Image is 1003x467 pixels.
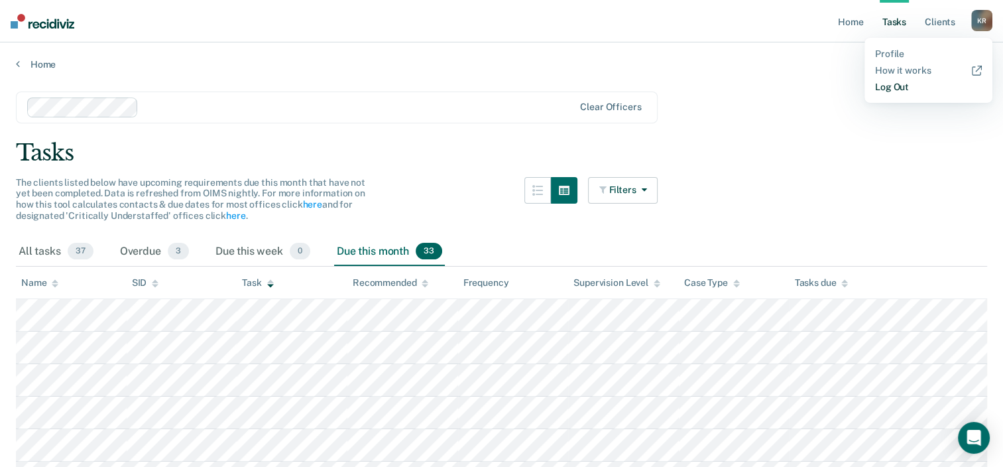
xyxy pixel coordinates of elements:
img: Recidiviz [11,14,74,29]
div: Name [21,277,58,289]
button: KR [971,10,992,31]
button: Filters [588,177,658,204]
div: SID [132,277,159,289]
span: 0 [290,243,310,260]
div: Frequency [463,277,509,289]
div: K R [971,10,992,31]
a: Profile [875,48,982,60]
div: Due this month33 [334,237,445,267]
div: Tasks [16,139,987,167]
span: 3 [168,243,189,260]
div: Overdue3 [117,237,192,267]
a: How it works [875,65,982,76]
div: All tasks37 [16,237,96,267]
div: Task [242,277,273,289]
div: Supervision Level [573,277,660,289]
a: here [226,210,245,221]
a: Log Out [875,82,982,93]
div: Tasks due [794,277,848,289]
span: The clients listed below have upcoming requirements due this month that have not yet been complet... [16,177,365,221]
a: Home [16,58,987,70]
div: Open Intercom Messenger [958,422,990,454]
div: Due this week0 [213,237,313,267]
a: here [302,199,322,210]
div: Case Type [684,277,740,289]
span: 33 [416,243,442,260]
span: 37 [68,243,93,260]
div: Recommended [353,277,428,289]
div: Clear officers [580,101,641,113]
